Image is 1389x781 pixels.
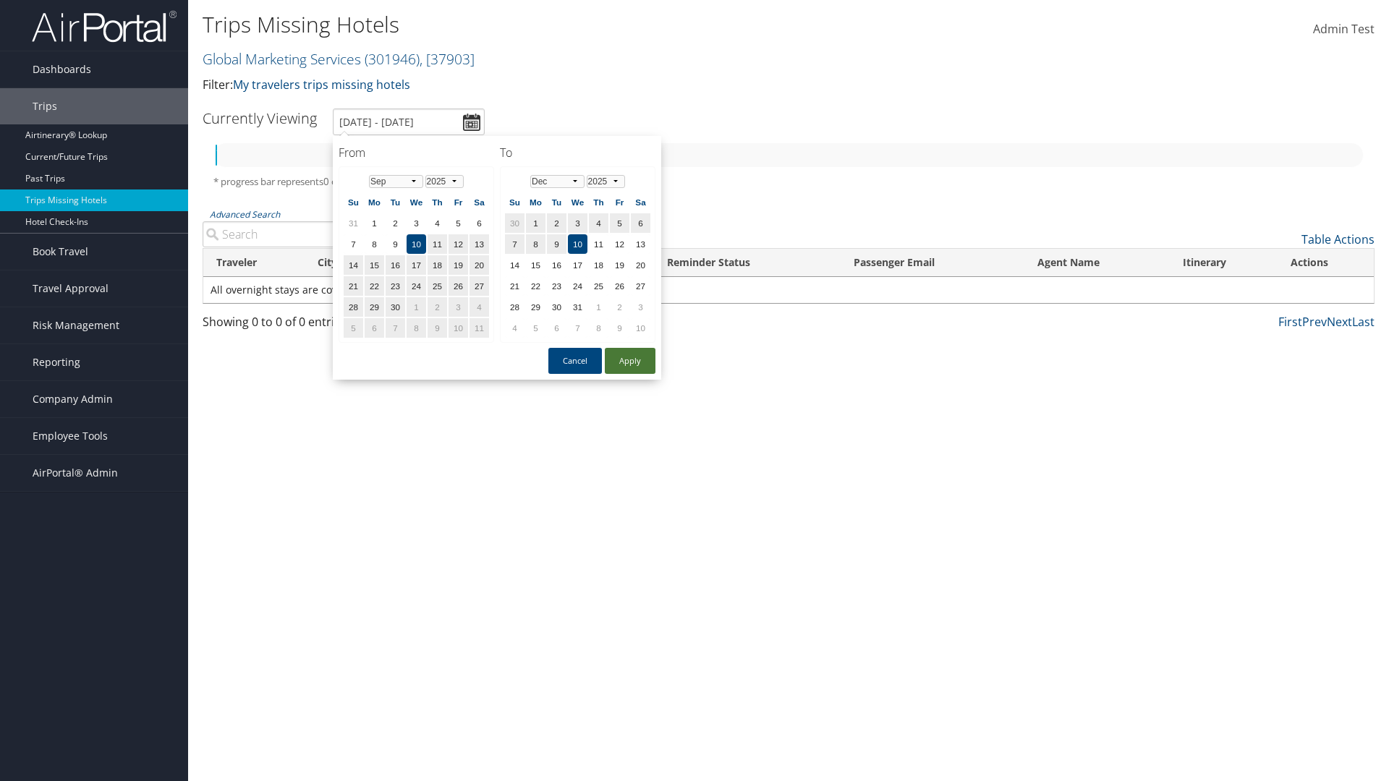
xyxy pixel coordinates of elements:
[33,455,118,491] span: AirPortal® Admin
[568,192,587,212] th: We
[33,88,57,124] span: Trips
[1302,314,1327,330] a: Prev
[344,213,363,233] td: 31
[407,192,426,212] th: We
[33,381,113,417] span: Company Admin
[1170,249,1278,277] th: Itinerary
[470,192,489,212] th: Sa
[32,9,177,43] img: airportal-logo.png
[323,175,365,188] span: 0 out of 0
[505,318,524,338] td: 4
[203,277,1374,303] td: All overnight stays are covered.
[568,234,587,254] td: 10
[407,318,426,338] td: 8
[547,297,566,317] td: 30
[841,249,1024,277] th: Passenger Email: activate to sort column ascending
[1313,7,1375,52] a: Admin Test
[365,49,420,69] span: ( 301946 )
[589,297,608,317] td: 1
[568,213,587,233] td: 3
[386,213,405,233] td: 2
[547,318,566,338] td: 6
[610,255,629,275] td: 19
[547,192,566,212] th: Tu
[654,249,841,277] th: Reminder Status
[547,276,566,296] td: 23
[449,255,468,275] td: 19
[210,208,280,221] a: Advanced Search
[386,234,405,254] td: 9
[365,255,384,275] td: 15
[449,234,468,254] td: 12
[344,318,363,338] td: 5
[548,348,602,374] button: Cancel
[428,234,447,254] td: 11
[428,213,447,233] td: 4
[386,255,405,275] td: 16
[203,76,984,95] p: Filter:
[203,49,475,69] a: Global Marketing Services
[428,276,447,296] td: 25
[339,145,494,161] h4: From
[505,234,524,254] td: 7
[213,175,1364,189] h5: * progress bar represents overnights covered for the selected time period.
[203,108,317,128] h3: Currently Viewing
[386,276,405,296] td: 23
[365,192,384,212] th: Mo
[1278,249,1374,277] th: Actions
[344,234,363,254] td: 7
[449,318,468,338] td: 10
[344,297,363,317] td: 28
[568,297,587,317] td: 31
[203,9,984,40] h1: Trips Missing Hotels
[33,418,108,454] span: Employee Tools
[365,234,384,254] td: 8
[449,276,468,296] td: 26
[344,192,363,212] th: Su
[1327,314,1352,330] a: Next
[631,234,650,254] td: 13
[386,297,405,317] td: 30
[203,313,480,338] div: Showing 0 to 0 of 0 entries
[505,213,524,233] td: 30
[470,213,489,233] td: 6
[589,276,608,296] td: 25
[610,234,629,254] td: 12
[505,255,524,275] td: 14
[407,276,426,296] td: 24
[344,276,363,296] td: 21
[631,318,650,338] td: 10
[407,213,426,233] td: 3
[470,318,489,338] td: 11
[610,213,629,233] td: 5
[526,234,545,254] td: 8
[203,221,480,247] input: Advanced Search
[449,192,468,212] th: Fr
[505,276,524,296] td: 21
[470,276,489,296] td: 27
[1301,231,1375,247] a: Table Actions
[547,213,566,233] td: 2
[344,255,363,275] td: 14
[631,255,650,275] td: 20
[526,255,545,275] td: 15
[547,234,566,254] td: 9
[589,234,608,254] td: 11
[568,255,587,275] td: 17
[1352,314,1375,330] a: Last
[365,318,384,338] td: 6
[407,255,426,275] td: 17
[365,276,384,296] td: 22
[33,51,91,88] span: Dashboards
[33,307,119,343] span: Risk Management
[589,318,608,338] td: 8
[33,234,88,270] span: Book Travel
[500,145,655,161] h4: To
[631,297,650,317] td: 3
[589,192,608,212] th: Th
[589,255,608,275] td: 18
[428,192,447,212] th: Th
[505,297,524,317] td: 28
[420,49,475,69] span: , [ 37903 ]
[610,297,629,317] td: 2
